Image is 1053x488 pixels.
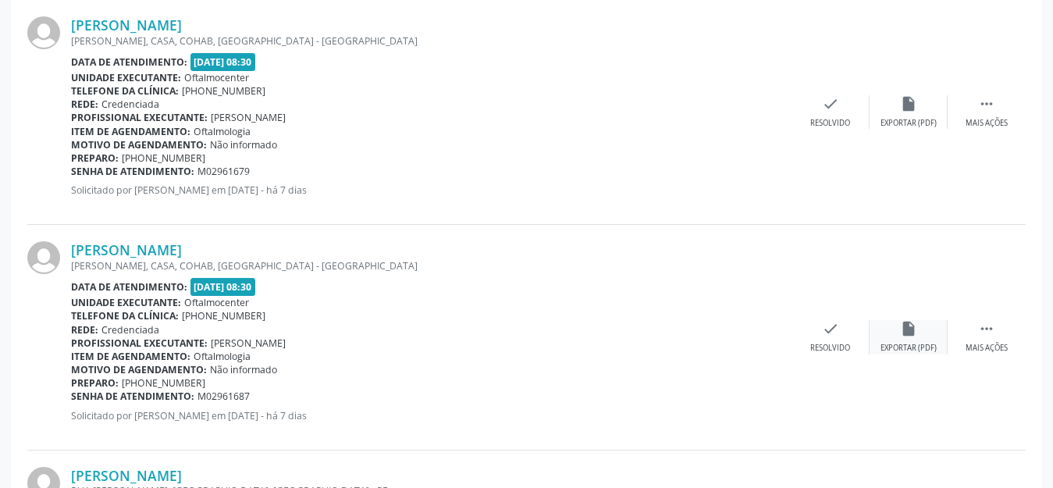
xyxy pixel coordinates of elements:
[71,390,194,403] b: Senha de atendimento:
[71,323,98,337] b: Rede:
[101,323,159,337] span: Credenciada
[71,350,190,363] b: Item de agendamento:
[71,16,182,34] a: [PERSON_NAME]
[966,343,1008,354] div: Mais ações
[71,467,182,484] a: [PERSON_NAME]
[966,118,1008,129] div: Mais ações
[190,53,256,71] span: [DATE] 08:30
[978,320,995,337] i: 
[71,111,208,124] b: Profissional executante:
[900,320,917,337] i: insert_drive_file
[71,259,792,272] div: [PERSON_NAME], CASA, COHAB, [GEOGRAPHIC_DATA] - [GEOGRAPHIC_DATA]
[122,376,205,390] span: [PHONE_NUMBER]
[122,151,205,165] span: [PHONE_NUMBER]
[27,241,60,274] img: img
[184,296,249,309] span: Oftalmocenter
[71,296,181,309] b: Unidade executante:
[182,84,265,98] span: [PHONE_NUMBER]
[211,337,286,350] span: [PERSON_NAME]
[210,363,277,376] span: Não informado
[71,71,181,84] b: Unidade executante:
[27,16,60,49] img: img
[190,278,256,296] span: [DATE] 08:30
[182,309,265,322] span: [PHONE_NUMBER]
[810,118,850,129] div: Resolvido
[71,55,187,69] b: Data de atendimento:
[880,118,937,129] div: Exportar (PDF)
[184,71,249,84] span: Oftalmocenter
[71,376,119,390] b: Preparo:
[810,343,850,354] div: Resolvido
[71,409,792,422] p: Solicitado por [PERSON_NAME] em [DATE] - há 7 dias
[71,151,119,165] b: Preparo:
[71,98,98,111] b: Rede:
[210,138,277,151] span: Não informado
[71,125,190,138] b: Item de agendamento:
[71,34,792,48] div: [PERSON_NAME], CASA, COHAB, [GEOGRAPHIC_DATA] - [GEOGRAPHIC_DATA]
[71,280,187,294] b: Data de atendimento:
[978,95,995,112] i: 
[197,390,250,403] span: M02961687
[101,98,159,111] span: Credenciada
[71,363,207,376] b: Motivo de agendamento:
[194,125,251,138] span: Oftalmologia
[197,165,250,178] span: M02961679
[71,337,208,350] b: Profissional executante:
[71,241,182,258] a: [PERSON_NAME]
[822,95,839,112] i: check
[71,165,194,178] b: Senha de atendimento:
[71,138,207,151] b: Motivo de agendamento:
[194,350,251,363] span: Oftalmologia
[71,183,792,197] p: Solicitado por [PERSON_NAME] em [DATE] - há 7 dias
[211,111,286,124] span: [PERSON_NAME]
[71,309,179,322] b: Telefone da clínica:
[880,343,937,354] div: Exportar (PDF)
[822,320,839,337] i: check
[900,95,917,112] i: insert_drive_file
[71,84,179,98] b: Telefone da clínica:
